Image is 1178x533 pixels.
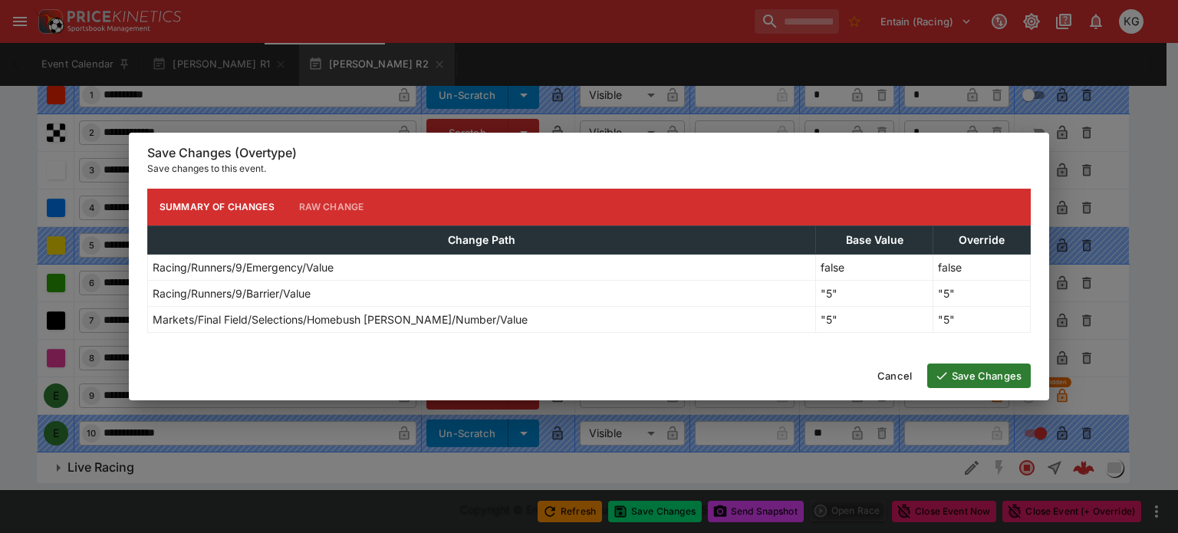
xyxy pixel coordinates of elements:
[147,161,1031,176] p: Save changes to this event.
[153,285,311,301] p: Racing/Runners/9/Barrier/Value
[153,311,528,327] p: Markets/Final Field/Selections/Homebush [PERSON_NAME]/Number/Value
[933,225,1031,254] th: Override
[927,364,1031,388] button: Save Changes
[147,189,287,225] button: Summary of Changes
[148,225,816,254] th: Change Path
[816,280,933,306] td: "5"
[287,189,377,225] button: Raw Change
[868,364,921,388] button: Cancel
[933,306,1031,332] td: "5"
[153,259,334,275] p: Racing/Runners/9/Emergency/Value
[933,254,1031,280] td: false
[147,145,1031,161] h6: Save Changes (Overtype)
[816,225,933,254] th: Base Value
[933,280,1031,306] td: "5"
[816,254,933,280] td: false
[816,306,933,332] td: "5"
